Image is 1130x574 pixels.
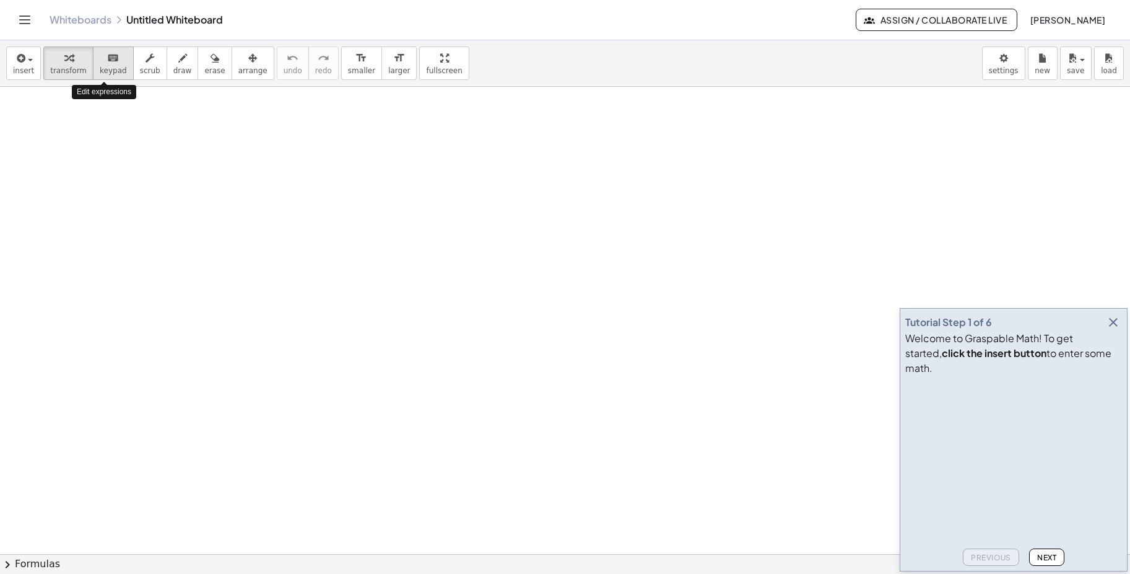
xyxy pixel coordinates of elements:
[1060,46,1092,80] button: save
[50,14,111,26] a: Whiteboards
[173,66,192,75] span: draw
[238,66,267,75] span: arrange
[198,46,232,80] button: erase
[1028,46,1058,80] button: new
[1029,549,1064,566] button: Next
[393,51,405,66] i: format_size
[318,51,329,66] i: redo
[355,51,367,66] i: format_size
[866,14,1007,25] span: Assign / Collaborate Live
[43,46,93,80] button: transform
[1030,14,1105,25] span: [PERSON_NAME]
[308,46,339,80] button: redoredo
[905,331,1122,376] div: Welcome to Graspable Math! To get started, to enter some math.
[232,46,274,80] button: arrange
[13,66,34,75] span: insert
[140,66,160,75] span: scrub
[6,46,41,80] button: insert
[341,46,382,80] button: format_sizesmaller
[1020,9,1115,31] button: [PERSON_NAME]
[15,10,35,30] button: Toggle navigation
[1037,553,1056,562] span: Next
[284,66,302,75] span: undo
[856,9,1017,31] button: Assign / Collaborate Live
[167,46,199,80] button: draw
[315,66,332,75] span: redo
[1094,46,1124,80] button: load
[1067,66,1084,75] span: save
[388,66,410,75] span: larger
[277,46,309,80] button: undoundo
[905,315,992,330] div: Tutorial Step 1 of 6
[419,46,469,80] button: fullscreen
[989,66,1019,75] span: settings
[287,51,298,66] i: undo
[133,46,167,80] button: scrub
[1035,66,1050,75] span: new
[72,85,136,99] div: Edit expressions
[942,347,1046,360] b: click the insert button
[348,66,375,75] span: smaller
[50,66,87,75] span: transform
[100,66,127,75] span: keypad
[204,66,225,75] span: erase
[107,51,119,66] i: keyboard
[426,66,462,75] span: fullscreen
[982,46,1025,80] button: settings
[381,46,417,80] button: format_sizelarger
[93,46,134,80] button: keyboardkeypad
[1101,66,1117,75] span: load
